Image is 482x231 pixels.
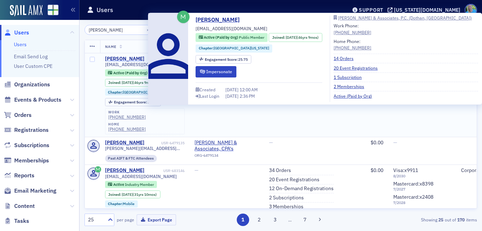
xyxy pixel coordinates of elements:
div: [PERSON_NAME] [105,140,144,146]
a: Active Industry Member [108,182,154,187]
a: 34 Orders [269,167,291,174]
div: Last Login [200,94,219,98]
a: Chapter:[GEOGRAPHIC_DATA][US_STATE] [108,90,178,95]
img: SailAMX [10,5,43,16]
div: [US_STATE][DOMAIN_NAME] [394,7,460,13]
span: Users [14,29,29,37]
div: Active: Active: Industry Member [105,181,157,188]
span: Mastercard : x2408 [393,194,433,200]
span: Tasks [14,217,29,225]
a: [PHONE_NUMBER] [334,29,371,36]
div: Support [359,7,383,13]
h1: Users [97,6,113,14]
span: Active (Paid by Org) [204,35,239,40]
span: 12:00 AM [240,87,258,92]
a: [PERSON_NAME] & Associates, P.C. (Dothan, [GEOGRAPHIC_DATA]) [334,16,478,20]
div: (46yrs 9mos) [122,80,155,85]
span: McClintock, Nelson & Associates, CPA's [195,140,259,152]
span: Visa : x9911 [393,167,418,173]
div: [PERSON_NAME] & Associates, P.C. (Dothan, [GEOGRAPHIC_DATA]) [338,16,472,20]
input: Search… [84,25,152,35]
span: — [393,139,397,146]
span: Engagement Score : [114,100,148,104]
span: Joined : [108,80,122,85]
div: (46yrs 9mos) [286,35,319,41]
span: Profile [465,4,477,16]
span: Content [14,202,35,210]
a: 2 Subscriptions [269,195,304,201]
span: 7 / 2027 [393,187,433,192]
div: ORG-6479134 [195,153,259,160]
a: 20 Event Registrations [334,65,383,71]
a: Active (Paid by Org) [334,93,377,99]
span: Chapter : [108,201,123,206]
a: Memberships [4,157,49,165]
span: 7 / 2028 [393,200,433,205]
div: Active (Paid by Org): Active (Paid by Org): Public Member [196,33,268,42]
strong: 170 [456,216,466,223]
span: Joined : [108,192,122,197]
span: [EMAIL_ADDRESS][DOMAIN_NAME] [105,174,177,179]
span: [EMAIL_ADDRESS][DOMAIN_NAME] [196,25,267,32]
span: Reports [14,172,34,179]
span: — [269,139,273,146]
div: Chapter: [105,88,182,96]
span: Subscriptions [14,141,49,149]
strong: 25 [437,216,445,223]
div: USR-6479135 [146,141,185,145]
button: 7 [299,214,311,226]
div: Joined: 1993-11-01 00:00:00 [105,190,160,198]
button: 2 [253,214,265,226]
span: Public Member [239,35,264,40]
div: 25.75 [205,58,248,61]
div: Chapter: [105,200,138,208]
a: [PERSON_NAME] [196,16,245,24]
button: 3 [269,214,281,226]
span: Events & Products [14,96,61,104]
span: [DATE] [225,87,240,92]
span: Memberships [14,157,49,165]
span: Registrations [14,126,49,134]
a: [PHONE_NUMBER] [108,127,146,132]
a: [PERSON_NAME] & Associates, CPA's [195,140,259,152]
div: 25 [88,216,104,224]
a: 20 Event Registrations [269,177,319,183]
div: Showing out of items [351,216,477,223]
span: 2:36 PM [240,93,255,99]
a: View Homepage [43,5,59,17]
div: (31yrs 10mos) [122,192,157,197]
a: [PHONE_NUMBER] [108,114,146,120]
img: SailAMX [48,5,59,16]
a: 3 Memberships [269,204,303,210]
a: Email Send Log [14,53,48,60]
span: Name [105,44,116,49]
span: $0.00 [371,139,383,146]
a: Registrations [4,126,49,134]
span: Engagement Score : [205,57,239,62]
a: Chapter:Mobile [108,202,135,206]
a: User Custom CPE [14,63,53,69]
div: Chapter: [196,44,272,53]
a: [PERSON_NAME] [105,56,144,62]
span: Joined : [272,35,286,41]
div: Created [199,88,215,92]
a: 14 Orders [334,55,359,61]
span: [DATE] [122,80,133,85]
div: USR-672143 [146,57,185,61]
span: Organizations [14,81,50,88]
a: Events & Products [4,96,61,104]
button: × [145,26,151,33]
a: 2 Memberships [334,83,369,90]
a: 1 Subscription [334,74,367,80]
div: Past AIFT & FTC Attendees [105,155,157,162]
a: Tasks [4,217,29,225]
div: Home Phone: [334,38,371,51]
span: Chapter : [199,45,214,50]
span: [DATE] [122,192,133,197]
button: Impersonate [196,66,236,77]
div: 25.75 [114,100,157,104]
